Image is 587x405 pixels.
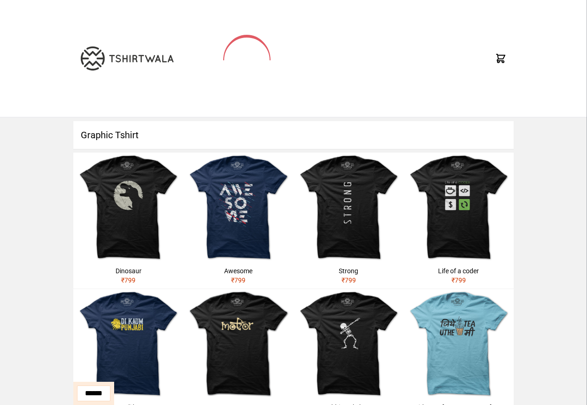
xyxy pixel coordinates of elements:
[73,289,183,399] img: shera-di-kaum-punjabi-1.jpg
[231,276,245,284] span: ₹ 799
[294,153,404,289] a: Strong₹799
[294,289,404,399] img: skeleton-dabbing.jpg
[404,153,514,289] a: Life of a coder₹799
[183,289,293,399] img: motor.jpg
[73,153,183,263] img: dinosaur.jpg
[407,266,510,276] div: Life of a coder
[404,153,514,263] img: life-of-a-coder.jpg
[183,153,293,289] a: Awesome₹799
[81,46,174,71] img: TW-LOGO-400-104.png
[183,153,293,263] img: awesome.jpg
[121,276,135,284] span: ₹ 799
[73,121,514,149] h1: Graphic Tshirt
[73,153,183,289] a: Dinosaur₹799
[452,276,466,284] span: ₹ 799
[187,266,290,276] div: Awesome
[77,266,180,276] div: Dinosaur
[294,153,404,263] img: strong.jpg
[297,266,400,276] div: Strong
[342,276,356,284] span: ₹ 799
[404,289,514,399] img: jithe-tea-uthe-me.jpg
